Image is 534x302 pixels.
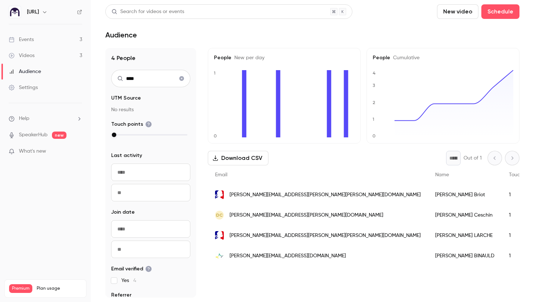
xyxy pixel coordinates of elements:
[112,8,184,16] div: Search for videos or events
[9,115,82,122] li: help-dropdown-opener
[133,278,136,283] span: 4
[176,73,187,84] button: Clear search
[111,152,142,159] span: Last activity
[390,55,420,60] span: Cumulative
[111,164,190,181] input: From
[230,252,346,260] span: [PERSON_NAME][EMAIL_ADDRESS][DOMAIN_NAME]
[372,117,374,122] text: 1
[231,55,264,60] span: New per day
[214,133,217,138] text: 0
[52,132,66,139] span: new
[9,84,38,91] div: Settings
[27,8,39,16] h6: [URL]
[9,36,34,43] div: Events
[111,241,190,258] input: To
[19,131,48,139] a: SpeakerHub
[437,4,478,19] button: New video
[111,94,141,102] span: UTM Source
[105,31,137,39] h1: Audience
[111,121,152,128] span: Touch points
[428,246,502,266] div: [PERSON_NAME] BINAULD
[428,185,502,205] div: [PERSON_NAME] Briot
[435,172,449,177] span: Name
[111,209,135,216] span: Join date
[373,71,376,76] text: 4
[215,231,224,240] img: ac-nancy-metz.fr
[372,133,376,138] text: 0
[111,291,132,299] span: Referrer
[111,265,152,273] span: Email verified
[230,191,421,199] span: [PERSON_NAME][EMAIL_ADDRESS][PERSON_NAME][PERSON_NAME][DOMAIN_NAME]
[111,54,190,63] h1: 4 People
[428,205,502,225] div: [PERSON_NAME] Ceschin
[215,190,224,199] img: ac-nancy-metz.fr
[112,133,116,137] div: max
[19,148,46,155] span: What's new
[373,83,375,88] text: 3
[111,106,190,113] p: No results
[9,6,21,18] img: Ed.ai
[428,225,502,246] div: [PERSON_NAME] LARCHE
[9,68,41,75] div: Audience
[9,52,35,59] div: Videos
[37,286,82,291] span: Plan usage
[215,172,227,177] span: Email
[230,212,383,219] span: [PERSON_NAME][EMAIL_ADDRESS][PERSON_NAME][DOMAIN_NAME]
[215,251,224,260] img: lycee-saintjoseph.eu
[216,212,223,218] span: DC
[208,151,268,165] button: Download CSV
[19,115,29,122] span: Help
[111,220,190,238] input: From
[111,184,190,201] input: To
[481,4,519,19] button: Schedule
[373,54,513,61] h5: People
[373,100,375,105] text: 2
[121,277,136,284] span: Yes
[464,154,482,162] p: Out of 1
[214,54,355,61] h5: People
[230,232,421,239] span: [PERSON_NAME][EMAIL_ADDRESS][PERSON_NAME][PERSON_NAME][DOMAIN_NAME]
[9,284,32,293] span: Premium
[214,71,215,76] text: 1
